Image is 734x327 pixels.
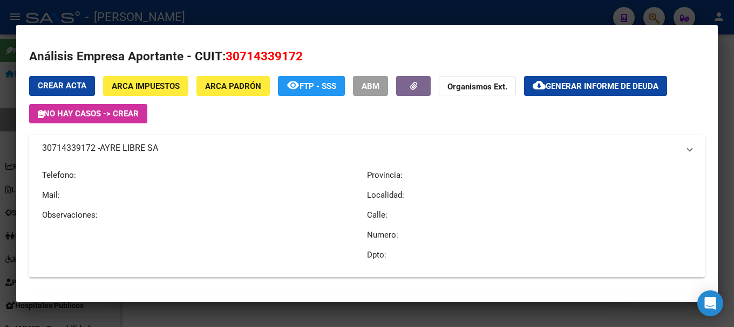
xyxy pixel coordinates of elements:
strong: Organismos Ext. [447,82,507,92]
div: Open Intercom Messenger [697,290,723,316]
span: Crear Acta [38,81,86,91]
span: 30714339172 [226,49,303,63]
button: ARCA Padrón [196,76,270,96]
p: Telefono: [42,169,367,181]
div: 30714339172 -AYRE LIBRE SA [29,161,705,277]
span: ARCA Padrón [205,81,261,91]
p: Dpto: [367,249,692,261]
p: Localidad: [367,189,692,201]
span: Generar informe de deuda [546,81,658,91]
span: ARCA Impuestos [112,81,180,91]
h2: Análisis Empresa Aportante - CUIT: [29,47,705,66]
span: AYRE LIBRE SA [100,142,158,155]
p: Observaciones: [42,209,367,221]
span: ABM [362,81,379,91]
button: ABM [353,76,388,96]
p: Calle: [367,209,692,221]
button: No hay casos -> Crear [29,104,147,123]
button: ARCA Impuestos [103,76,188,96]
mat-icon: remove_red_eye [287,79,300,92]
p: Numero: [367,229,692,241]
mat-icon: cloud_download [533,79,546,92]
button: Crear Acta [29,76,95,96]
button: Organismos Ext. [439,76,516,96]
p: Provincia: [367,169,692,181]
button: FTP - SSS [278,76,345,96]
span: No hay casos -> Crear [38,109,139,119]
span: FTP - SSS [300,81,336,91]
p: Mail: [42,189,367,201]
button: Generar informe de deuda [524,76,667,96]
mat-expansion-panel-header: 30714339172 -AYRE LIBRE SA [29,135,705,161]
mat-panel-title: 30714339172 - [42,142,679,155]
